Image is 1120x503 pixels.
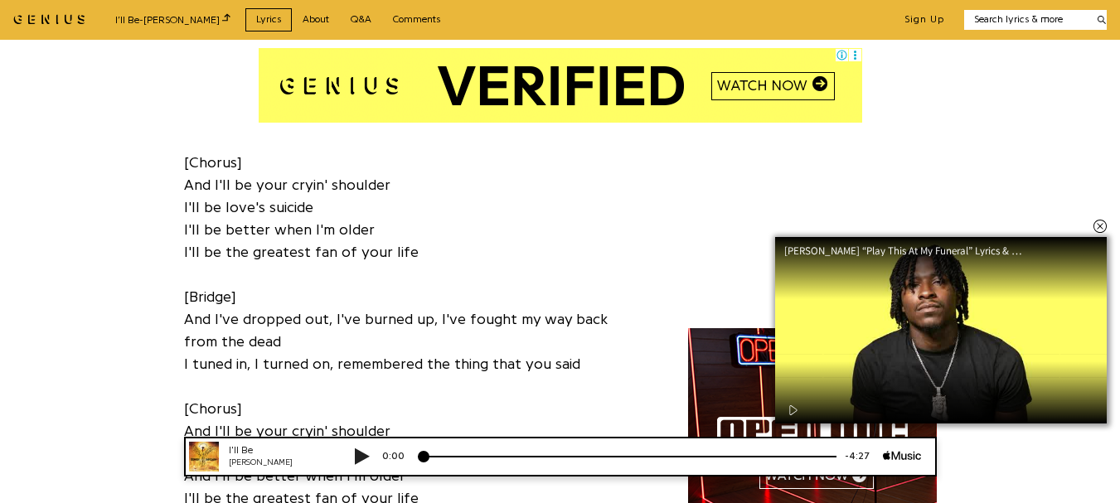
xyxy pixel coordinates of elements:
iframe: Advertisement [259,47,862,122]
input: Search lyrics & more [964,12,1088,27]
div: [PERSON_NAME] “Play This At My Funeral” Lyrics & Meaning | Genius Verified [784,245,1041,256]
a: Q&A [340,8,382,31]
a: Lyrics [245,8,292,31]
div: -4:27 [666,12,712,27]
a: About [292,8,340,31]
a: Comments [382,8,451,31]
button: Sign Up [904,13,944,27]
div: I’ll Be - [PERSON_NAME] [115,12,230,27]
